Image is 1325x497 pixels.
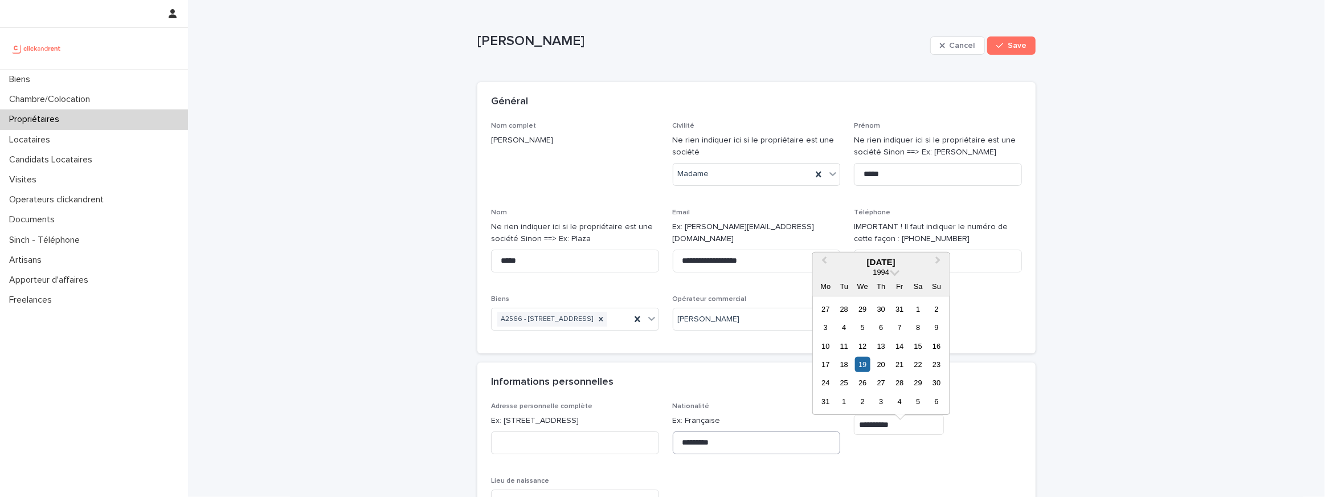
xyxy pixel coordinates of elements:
[673,209,690,216] span: Email
[497,312,595,327] div: A2566 - [STREET_ADDRESS]
[855,320,870,335] div: Choose Wednesday, 5 January 1994
[855,394,870,409] div: Choose Wednesday, 2 February 1994
[910,357,926,372] div: Choose Saturday, 22 January 1994
[929,301,944,316] div: Choose Sunday, 2 January 1994
[5,235,89,246] p: Sinch - Téléphone
[873,301,889,316] div: Choose Thursday, 30 December 1993
[929,320,944,335] div: Choose Sunday, 9 January 1994
[910,320,926,335] div: Choose Saturday, 8 January 1994
[5,194,113,205] p: Operateurs clickandrent
[673,415,841,427] p: Ex: Française
[929,338,944,353] div: Choose Sunday, 16 January 1994
[854,209,890,216] span: Téléphone
[836,357,852,372] div: Choose Tuesday, 18 January 1994
[491,478,549,484] span: Lieu de naissance
[929,394,944,409] div: Choose Sunday, 6 February 1994
[818,320,833,335] div: Choose Monday, 3 January 1994
[910,301,926,316] div: Choose Saturday, 1 January 1994
[1008,42,1027,50] span: Save
[818,338,833,353] div: Choose Monday, 10 January 1994
[892,357,907,372] div: Choose Friday, 21 January 1994
[892,279,907,294] div: Fr
[818,375,833,390] div: Choose Monday, 24 January 1994
[5,114,68,125] p: Propriétaires
[892,338,907,353] div: Choose Friday, 14 January 1994
[873,357,889,372] div: Choose Thursday, 20 January 1994
[854,135,1022,158] p: Ne rien indiquer ici si le propriétaire est une société Sinon ==> Ex: [PERSON_NAME]
[491,376,614,389] h2: Informations personnelles
[910,394,926,409] div: Choose Saturday, 5 February 1994
[892,394,907,409] div: Choose Friday, 4 February 1994
[673,296,747,303] span: Opérateur commercial
[673,221,841,245] p: Ex: [PERSON_NAME][EMAIL_ADDRESS][DOMAIN_NAME]
[5,295,61,305] p: Freelances
[929,357,944,372] div: Choose Sunday, 23 January 1994
[836,375,852,390] div: Choose Tuesday, 25 January 1994
[910,338,926,353] div: Choose Saturday, 15 January 1994
[854,221,1022,245] p: IMPORTANT ! Il faut indiquer le numéro de cette façon : [PHONE_NUMBER]
[673,123,695,129] span: Civilité
[491,403,592,410] span: Adresse personnelle complète
[873,320,889,335] div: Choose Thursday, 6 January 1994
[836,338,852,353] div: Choose Tuesday, 11 January 1994
[855,301,870,316] div: Choose Wednesday, 29 December 1993
[987,36,1036,55] button: Save
[5,275,97,286] p: Apporteur d'affaires
[816,300,946,411] div: month 1994-01
[477,33,926,50] p: [PERSON_NAME]
[5,74,39,85] p: Biens
[9,37,64,60] img: UCB0brd3T0yccxBKYDjQ
[678,313,740,325] span: [PERSON_NAME]
[873,394,889,409] div: Choose Thursday, 3 February 1994
[673,403,710,410] span: Nationalité
[836,394,852,409] div: Choose Tuesday, 1 February 1994
[678,168,709,180] span: Madame
[892,301,907,316] div: Choose Friday, 31 December 1993
[491,96,528,108] h2: Général
[930,36,985,55] button: Cancel
[818,394,833,409] div: Choose Monday, 31 January 1994
[814,253,832,271] button: Previous Month
[930,253,948,271] button: Next Month
[855,279,870,294] div: We
[673,135,841,158] p: Ne rien indiquer ici si le propriétaire est une société
[929,279,944,294] div: Su
[491,123,536,129] span: Nom complet
[892,320,907,335] div: Choose Friday, 7 January 1994
[950,42,975,50] span: Cancel
[892,375,907,390] div: Choose Friday, 28 January 1994
[491,221,659,245] p: Ne rien indiquer ici si le propriétaire est une société Sinon ==> Ex: Plaza
[836,301,852,316] div: Choose Tuesday, 28 December 1993
[910,375,926,390] div: Choose Saturday, 29 January 1994
[491,296,509,303] span: Biens
[873,279,889,294] div: Th
[818,301,833,316] div: Choose Monday, 27 December 1993
[873,268,889,276] span: 1994
[836,320,852,335] div: Choose Tuesday, 4 January 1994
[854,123,880,129] span: Prénom
[491,135,659,146] p: [PERSON_NAME]
[855,375,870,390] div: Choose Wednesday, 26 January 1994
[855,357,870,372] div: Choose Wednesday, 19 January 1994
[873,375,889,390] div: Choose Thursday, 27 January 1994
[855,338,870,353] div: Choose Wednesday, 12 January 1994
[5,214,64,225] p: Documents
[491,209,507,216] span: Nom
[5,135,59,145] p: Locataires
[818,279,833,294] div: Mo
[5,255,51,266] p: Artisans
[836,279,852,294] div: Tu
[818,357,833,372] div: Choose Monday, 17 January 1994
[873,338,889,353] div: Choose Thursday, 13 January 1994
[5,154,101,165] p: Candidats Locataires
[813,256,950,267] div: [DATE]
[491,415,659,427] p: Ex: [STREET_ADDRESS]
[5,174,46,185] p: Visites
[5,94,99,105] p: Chambre/Colocation
[929,375,944,390] div: Choose Sunday, 30 January 1994
[910,279,926,294] div: Sa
